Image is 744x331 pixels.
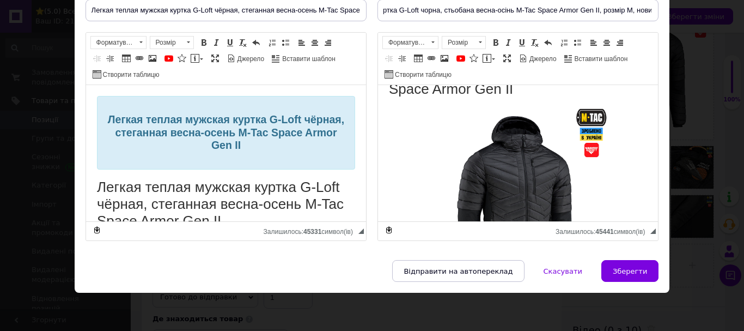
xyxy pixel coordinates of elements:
[378,85,658,221] iframe: Редактор, 4B7B6788-1491-4CAB-8058-6881E2EDE5FB
[383,68,453,80] a: Створити таблицю
[266,37,278,49] a: Вставити/видалити нумерований список
[383,37,428,49] span: Форматування
[544,267,582,275] span: Скасувати
[176,52,188,64] a: Вставити іконку
[280,55,336,64] span: Вставити шаблон
[392,260,524,282] button: Відправити на автопереклад
[595,228,613,236] span: 45441
[209,52,221,64] a: Максимізувати
[382,36,438,49] a: Форматування
[150,37,183,49] span: Розмір
[532,260,594,282] button: Скасувати
[601,260,658,282] button: Зберегти
[393,70,452,80] span: Створити таблицю
[588,37,600,49] a: По лівому краю
[250,37,262,49] a: Повернути (Ctrl+Z)
[614,37,626,49] a: По правому краю
[91,52,103,64] a: Зменшити відступ
[270,52,337,64] a: Вставити шаблон
[613,267,647,275] span: Зберегти
[601,37,613,49] a: По центру
[225,52,266,64] a: Джерело
[224,37,236,49] a: Підкреслений (Ctrl+U)
[650,228,656,234] span: Потягніть для зміни розмірів
[542,37,554,49] a: Повернути (Ctrl+Z)
[425,52,437,64] a: Вставити/Редагувати посилання (Ctrl+L)
[33,13,364,25] li: Международный размер: L
[211,37,223,49] a: Курсив (Ctrl+I)
[104,52,116,64] a: Збільшити відступ
[503,37,515,49] a: Курсив (Ctrl+I)
[296,37,308,49] a: По лівому краю
[11,32,386,65] p: Представьте, как вы прогуливаетесь по парку в прохладный весенний вечер, полностью защищенный от ...
[442,37,475,49] span: Розмір
[412,52,424,64] a: Таблиця
[501,52,513,64] a: Максимізувати
[150,36,194,49] a: Розмір
[404,267,513,275] span: Відправити на автопереклад
[517,52,558,64] a: Джерело
[198,37,210,49] a: Жирний (Ctrl+B)
[236,55,265,64] span: Джерело
[556,225,650,236] div: Кiлькiсть символiв
[573,55,628,64] span: Вставити шаблон
[133,52,145,64] a: Вставити/Редагувати посилання (Ctrl+L)
[91,37,136,49] span: Форматування
[558,37,570,49] a: Вставити/видалити нумерований список
[33,2,364,13] li: Вид изделия: Куртка
[563,52,630,64] a: Вставити шаблон
[528,55,557,64] span: Джерело
[147,52,158,64] a: Зображення
[438,52,450,64] a: Зображення
[383,52,395,64] a: Зменшити відступ
[303,228,321,236] span: 45331
[120,52,132,64] a: Таблиця
[358,228,364,234] span: Потягніть для зміни розмірів
[309,37,321,49] a: По центру
[481,52,497,64] a: Вставити повідомлення
[11,94,269,145] h1: Легкая теплая мужская куртка G-Loft чёрная, стеганная весна-осень M-Tac Space Armor Gen II
[189,52,205,64] a: Вставити повідомлення
[383,224,395,236] a: Зробити резервну копію зараз
[90,36,147,49] a: Форматування
[490,37,502,49] a: Жирний (Ctrl+B)
[529,37,541,49] a: Видалити форматування
[468,52,480,64] a: Вставити іконку
[516,37,528,49] a: Підкреслений (Ctrl+U)
[571,37,583,49] a: Вставити/видалити маркований список
[11,73,386,106] p: Куртка M-Tac Space Armor Gen II — это отличный выбор для тех, кто ищет легкую и теплую куртку. Вы...
[237,37,249,49] a: Видалити форматування
[101,70,160,80] span: Створити таблицю
[396,52,408,64] a: Збільшити відступ
[322,37,334,49] a: По правому краю
[163,52,175,64] a: Додати відео з YouTube
[91,224,103,236] a: Зробити резервну копію зараз
[91,68,161,80] a: Створити таблицю
[279,37,291,49] a: Вставити/видалити маркований список
[455,52,467,64] a: Додати відео з YouTube
[442,36,486,49] a: Розмір
[86,85,366,221] iframe: Редактор, 134D11C8-C78B-4580-A7A7-55258D0A221C
[264,225,358,236] div: Кiлькiсть символiв
[11,116,386,150] h1: Легкая теплая мужская куртка G-Loft чёрная, стеганная весна-осень M-Tac Space Armor Gen II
